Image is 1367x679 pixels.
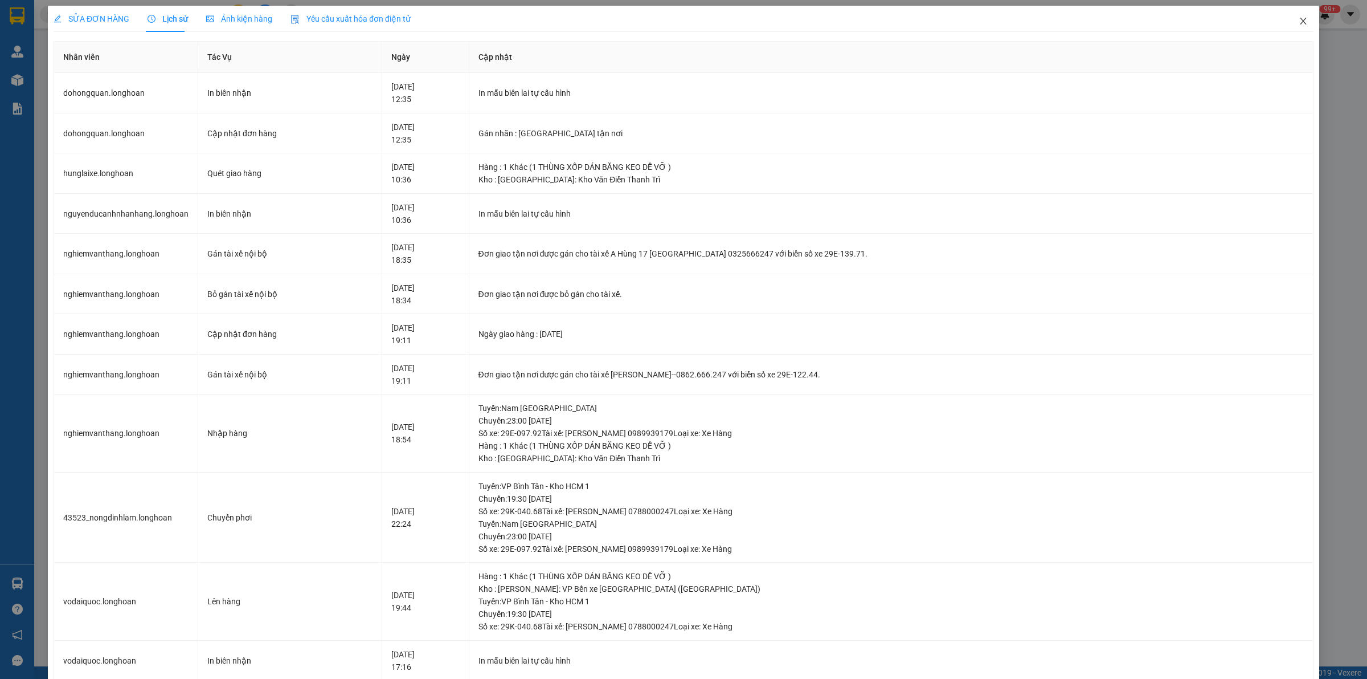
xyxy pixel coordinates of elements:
span: close [1299,17,1308,26]
div: Kho : [GEOGRAPHIC_DATA]: Kho Văn Điển Thanh Trì [478,173,1304,186]
div: Cập nhật đơn hàng [207,328,373,340]
td: dohongquan.longhoan [54,73,198,113]
div: Tuyến : VP Bình Tân - Kho HCM 1 Chuyến: 19:30 [DATE] Số xe: 29K-040.68 Tài xế: [PERSON_NAME] 0788... [478,595,1304,633]
div: Hàng : 1 Khác (1 THÙNG XỐP DÁN BĂNG KEO DỄ VỠ ) [478,570,1304,583]
td: nghiemvanthang.longhoan [54,274,198,315]
td: nghiemvanthang.longhoan [54,314,198,355]
div: [DATE] 18:35 [391,241,460,266]
div: Ngày giao hàng : [DATE] [478,328,1304,340]
div: [DATE] 18:34 [391,282,460,307]
td: nghiemvanthang.longhoan [54,234,198,274]
div: [DATE] 12:35 [391,80,460,105]
span: edit [54,15,62,23]
div: Tuyến : Nam [GEOGRAPHIC_DATA] Chuyến: 23:00 [DATE] Số xe: 29E-097.92 Tài xế: [PERSON_NAME] 098993... [478,518,1304,555]
span: [PHONE_NUMBER] [5,39,87,59]
div: Cập nhật đơn hàng [207,127,373,140]
div: [DATE] 10:36 [391,201,460,226]
div: [DATE] 17:16 [391,648,460,673]
div: Đơn giao tận nơi được gán cho tài xế [PERSON_NAME]--0862.666.247 với biển số xe 29E-122.44. [478,368,1304,381]
div: In mẫu biên lai tự cấu hình [478,87,1304,99]
th: Nhân viên [54,42,198,73]
td: nghiemvanthang.longhoan [54,355,198,395]
td: hunglaixe.longhoan [54,153,198,194]
button: Close [1287,6,1319,38]
div: Đơn giao tận nơi được gán cho tài xế A Hùng 17 [GEOGRAPHIC_DATA] 0325666247 với biển số xe 29E-13... [478,247,1304,260]
div: Hàng : 1 Khác (1 THÙNG XỐP DÁN BĂNG KEO DỄ VỠ ) [478,440,1304,452]
span: Lịch sử [148,14,188,23]
div: Gán tài xế nội bộ [207,368,373,381]
div: [DATE] 19:44 [391,589,460,614]
div: [DATE] 22:24 [391,505,460,530]
div: Đơn giao tận nơi được bỏ gán cho tài xế. [478,288,1304,300]
img: icon [290,15,300,24]
td: vodaiquoc.longhoan [54,563,198,641]
th: Tác Vụ [198,42,382,73]
div: Chuyển phơi [207,511,373,524]
td: nghiemvanthang.longhoan [54,395,198,473]
span: clock-circle [148,15,155,23]
div: In biên nhận [207,208,373,220]
div: Nhập hàng [207,427,373,440]
div: Kho : [GEOGRAPHIC_DATA]: Kho Văn Điển Thanh Trì [478,452,1304,465]
span: Mã đơn: BXMT1309250003 [5,69,175,84]
span: CÔNG TY TNHH CHUYỂN PHÁT NHANH BẢO AN [90,39,227,59]
th: Cập nhật [469,42,1313,73]
div: Bỏ gán tài xế nội bộ [207,288,373,300]
div: Tuyến : Nam [GEOGRAPHIC_DATA] Chuyến: 23:00 [DATE] Số xe: 29E-097.92 Tài xế: [PERSON_NAME] 098993... [478,402,1304,440]
div: Gán nhãn : [GEOGRAPHIC_DATA] tận nơi [478,127,1304,140]
td: nguyenducanhnhanhang.longhoan [54,194,198,234]
div: In biên nhận [207,87,373,99]
th: Ngày [382,42,469,73]
div: [DATE] 18:54 [391,421,460,446]
div: [DATE] 19:11 [391,362,460,387]
div: Tuyến : VP Bình Tân - Kho HCM 1 Chuyến: 19:30 [DATE] Số xe: 29K-040.68 Tài xế: [PERSON_NAME] 0788... [478,480,1304,518]
div: Hàng : 1 Khác (1 THÙNG XỐP DÁN BĂNG KEO DỄ VỠ ) [478,161,1304,173]
div: Lên hàng [207,595,373,608]
span: picture [206,15,214,23]
td: 43523_nongdinhlam.longhoan [54,473,198,563]
div: Quét giao hàng [207,167,373,180]
div: [DATE] 12:35 [391,121,460,146]
span: Ngày in phiếu: 10:45 ngày [76,23,234,35]
span: Yêu cầu xuất hóa đơn điện tử [290,14,411,23]
div: [DATE] 19:11 [391,322,460,347]
span: SỬA ĐƠN HÀNG [54,14,129,23]
strong: PHIẾU DÁN LÊN HÀNG [80,5,230,21]
div: Gán tài xế nội bộ [207,247,373,260]
div: In mẫu biên lai tự cấu hình [478,208,1304,220]
div: In mẫu biên lai tự cấu hình [478,654,1304,667]
div: Kho : [PERSON_NAME]: VP Bến xe [GEOGRAPHIC_DATA] ([GEOGRAPHIC_DATA]) [478,583,1304,595]
div: In biên nhận [207,654,373,667]
td: dohongquan.longhoan [54,113,198,154]
strong: CSKH: [31,39,60,48]
span: Ảnh kiện hàng [206,14,272,23]
div: [DATE] 10:36 [391,161,460,186]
